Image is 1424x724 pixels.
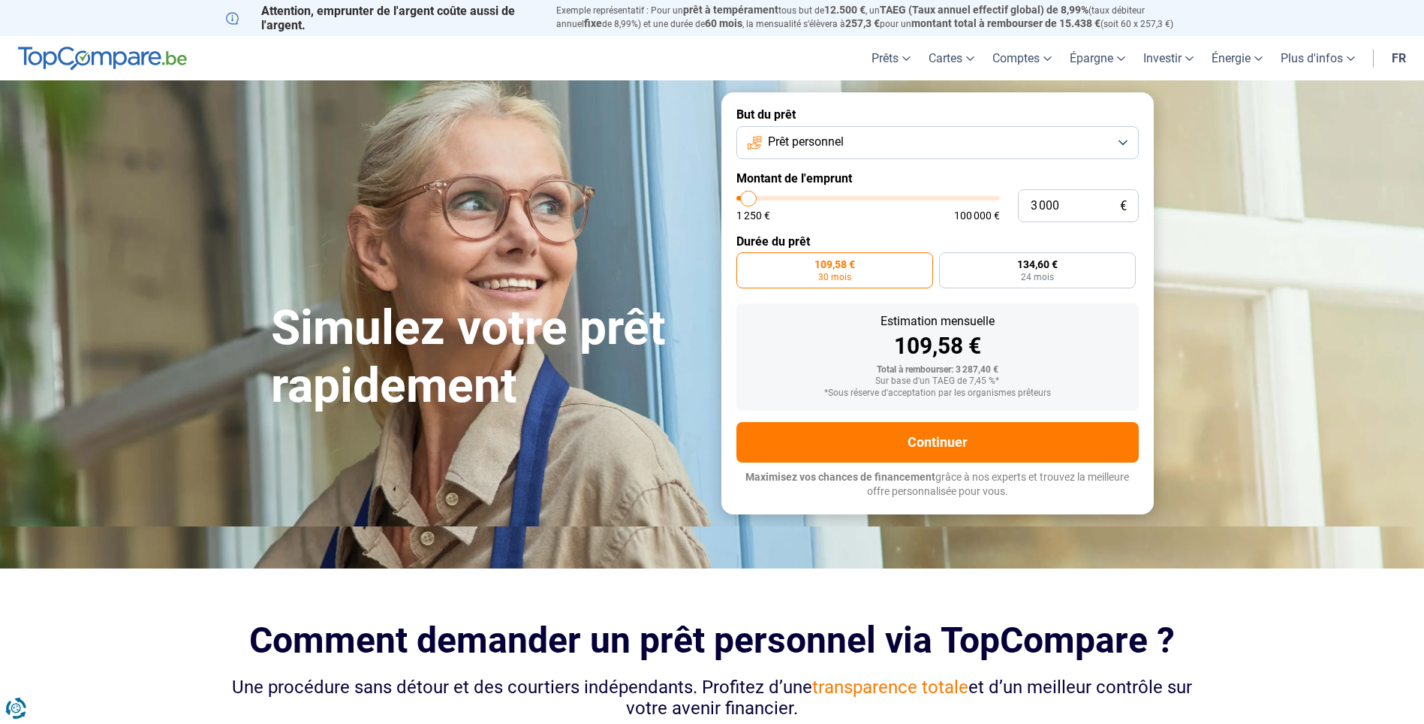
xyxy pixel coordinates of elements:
h1: Simulez votre prêt rapidement [271,300,703,415]
div: Une procédure sans détour et des courtiers indépendants. Profitez d’une et d’un meilleur contrôle... [226,677,1199,720]
p: grâce à nos experts et trouvez la meilleure offre personnalisée pour vous. [736,470,1139,499]
span: 109,58 € [814,259,855,270]
a: Prêts [863,36,920,80]
span: montant total à rembourser de 15.438 € [911,17,1100,29]
div: 109,58 € [748,335,1127,357]
span: transparence totale [812,677,968,698]
span: fixe [584,17,602,29]
span: TAEG (Taux annuel effectif global) de 8,99% [880,4,1088,16]
span: Prêt personnel [768,134,844,150]
div: Sur base d'un TAEG de 7,45 %* [748,376,1127,387]
a: Énergie [1203,36,1272,80]
span: prêt à tempérament [683,4,778,16]
span: 30 mois [818,273,851,282]
span: 257,3 € [845,17,880,29]
a: fr [1383,36,1415,80]
label: Durée du prêt [736,234,1139,249]
button: Continuer [736,422,1139,463]
p: Exemple représentatif : Pour un tous but de , un (taux débiteur annuel de 8,99%) et une durée de ... [556,4,1199,31]
span: € [1120,200,1127,213]
span: Maximisez vos chances de financement [745,471,935,483]
img: TopCompare [18,47,187,71]
label: But du prêt [736,107,1139,122]
a: Cartes [920,36,983,80]
span: 100 000 € [954,210,1000,221]
span: 24 mois [1021,273,1054,282]
a: Plus d'infos [1272,36,1364,80]
a: Épargne [1061,36,1134,80]
div: Estimation mensuelle [748,315,1127,327]
button: Prêt personnel [736,126,1139,159]
div: Total à rembourser: 3 287,40 € [748,365,1127,376]
h2: Comment demander un prêt personnel via TopCompare ? [226,620,1199,661]
p: Attention, emprunter de l'argent coûte aussi de l'argent. [226,4,538,32]
label: Montant de l'emprunt [736,171,1139,186]
span: 1 250 € [736,210,770,221]
div: *Sous réserve d'acceptation par les organismes prêteurs [748,388,1127,399]
span: 60 mois [705,17,742,29]
a: Investir [1134,36,1203,80]
span: 12.500 € [824,4,866,16]
span: 134,60 € [1017,259,1058,270]
a: Comptes [983,36,1061,80]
